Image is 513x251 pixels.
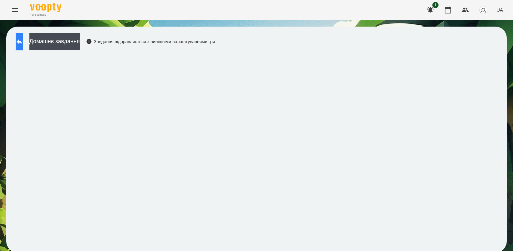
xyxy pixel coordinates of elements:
[30,13,61,17] span: For Business
[432,2,439,8] span: 1
[496,7,503,13] span: UA
[86,38,215,45] div: Завдання відправляється з нинішніми налаштуваннями гри
[29,33,80,50] button: Домашнє завдання
[494,4,505,16] button: UA
[479,6,488,14] img: avatar_s.png
[8,3,23,18] button: Menu
[30,3,61,12] img: Voopty Logo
